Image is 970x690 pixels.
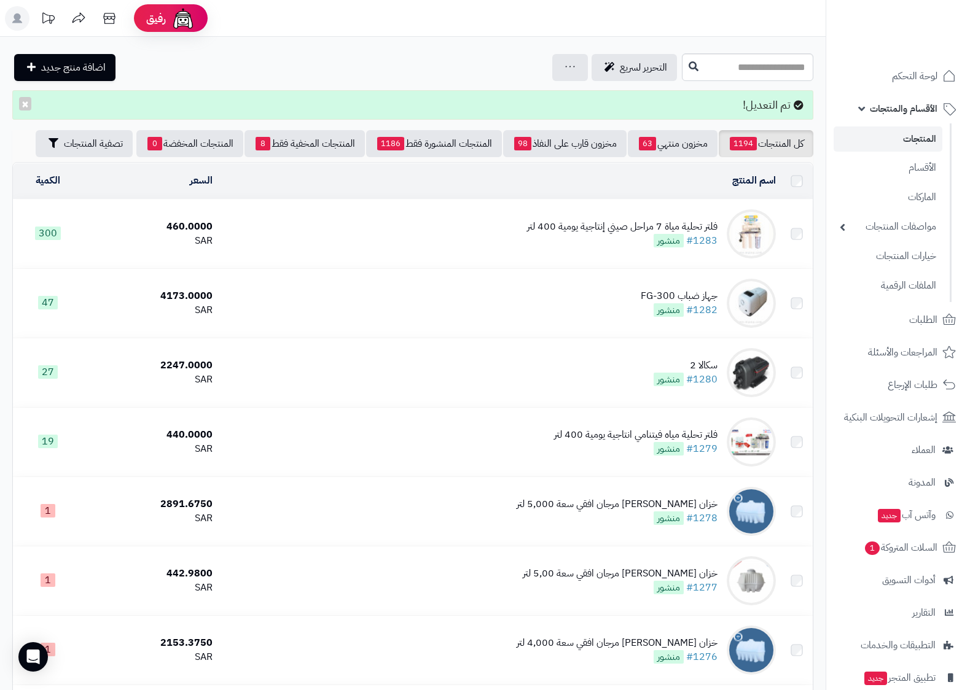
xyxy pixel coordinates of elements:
[686,649,718,664] a: #1276
[88,373,213,387] div: SAR
[686,580,718,595] a: #1277
[88,581,213,595] div: SAR
[834,273,942,299] a: الملفات الرقمية
[88,511,213,525] div: SAR
[14,54,115,81] a: اضافة منتج جديد
[865,541,880,555] span: 1
[88,428,213,442] div: 440.0000
[366,130,502,157] a: المنتجات المنشورة فقط1186
[870,100,937,117] span: الأقسام والمنتجات
[654,359,718,373] div: سكالا 2
[88,497,213,511] div: 2891.6750
[686,233,718,248] a: #1283
[886,33,958,59] img: logo-2.png
[834,370,963,400] a: طلبات الإرجاع
[503,130,627,157] a: مخزون قارب على النفاذ98
[834,126,942,152] a: المنتجات
[41,643,55,656] span: 1
[834,61,963,91] a: لوحة التحكم
[863,669,936,686] span: تطبيق المتجر
[686,303,718,317] a: #1282
[19,97,31,110] button: ×
[727,556,776,605] img: خزان المهيدب مرجان افقي سعة 5,00 لتر
[38,435,58,448] span: 19
[554,428,718,442] div: فلتر تحلية مياه فيتنامي انتاجية يومية 400 لتر
[628,130,718,157] a: مخزون منتهي63
[38,296,58,309] span: 47
[35,227,61,240] span: 300
[834,598,963,627] a: التقارير
[36,173,60,188] a: الكمية
[727,279,776,328] img: جهاز ضباب FG-300
[18,642,48,672] div: Open Intercom Messenger
[727,417,776,467] img: فلتر تحلية مياه فيتنامي انتاجية يومية 400 لتر
[146,11,166,26] span: رفيق
[527,220,718,234] div: فلتر تحلية مياة 7 مراحل صيني إنتاجية يومية 400 لتر
[868,344,937,361] span: المراجعات والأسئلة
[834,565,963,595] a: أدوات التسويق
[892,68,937,85] span: لوحة التحكم
[377,137,404,150] span: 1186
[909,474,936,491] span: المدونة
[41,60,106,75] span: اضافة منتج جديد
[88,650,213,664] div: SAR
[620,60,667,75] span: التحرير لسريع
[912,441,936,459] span: العملاء
[727,348,776,397] img: سكالا 2
[88,289,213,303] div: 4173.0000
[834,305,963,335] a: الطلبات
[719,130,813,157] a: كل المنتجات1194
[639,137,656,150] span: 63
[834,403,963,432] a: إشعارات التحويلات البنكية
[834,533,963,562] a: السلات المتروكة1
[686,441,718,456] a: #1279
[861,637,936,654] span: التطبيقات والخدمات
[256,137,270,150] span: 8
[654,442,684,455] span: منشور
[732,173,776,188] a: اسم المنتج
[12,90,813,120] div: تم التعديل!
[654,373,684,386] span: منشور
[727,626,776,675] img: خزان المهيدب مرجان افقي سعة 4,000 لتر
[523,567,718,581] div: خزان [PERSON_NAME] مرجان افقي سعة 5,00 لتر
[834,468,963,497] a: المدونة
[88,220,213,234] div: 460.0000
[686,511,718,525] a: #1278
[877,506,936,524] span: وآتس آب
[33,6,63,34] a: تحديثات المنصة
[88,359,213,373] div: 2247.0000
[88,303,213,317] div: SAR
[654,303,684,317] span: منشور
[36,130,133,157] button: تصفية المنتجات
[834,184,942,211] a: الماركات
[654,650,684,664] span: منشور
[909,311,937,328] span: الطلبات
[834,338,963,367] a: المراجعات والأسئلة
[592,54,677,81] a: التحرير لسريع
[190,173,213,188] a: السعر
[730,137,757,150] span: 1194
[654,234,684,247] span: منشور
[147,137,162,150] span: 0
[514,137,531,150] span: 98
[912,604,936,621] span: التقارير
[136,130,243,157] a: المنتجات المخفضة0
[88,636,213,650] div: 2153.3750
[727,487,776,536] img: خزان المهيدب مرجان افقي سعة 5,000 لتر
[882,572,936,589] span: أدوات التسويق
[834,435,963,465] a: العملاء
[38,365,58,379] span: 27
[88,234,213,248] div: SAR
[88,442,213,456] div: SAR
[834,630,963,660] a: التطبيقات والخدمات
[171,6,195,31] img: ai-face.png
[654,511,684,525] span: منشور
[41,573,55,587] span: 1
[654,581,684,594] span: منشور
[517,497,718,511] div: خزان [PERSON_NAME] مرجان افقي سعة 5,000 لتر
[727,209,776,258] img: فلتر تحلية مياة 7 مراحل صيني إنتاجية يومية 400 لتر
[41,504,55,517] span: 1
[834,243,942,269] a: خيارات المنتجات
[686,372,718,387] a: #1280
[864,672,887,685] span: جديد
